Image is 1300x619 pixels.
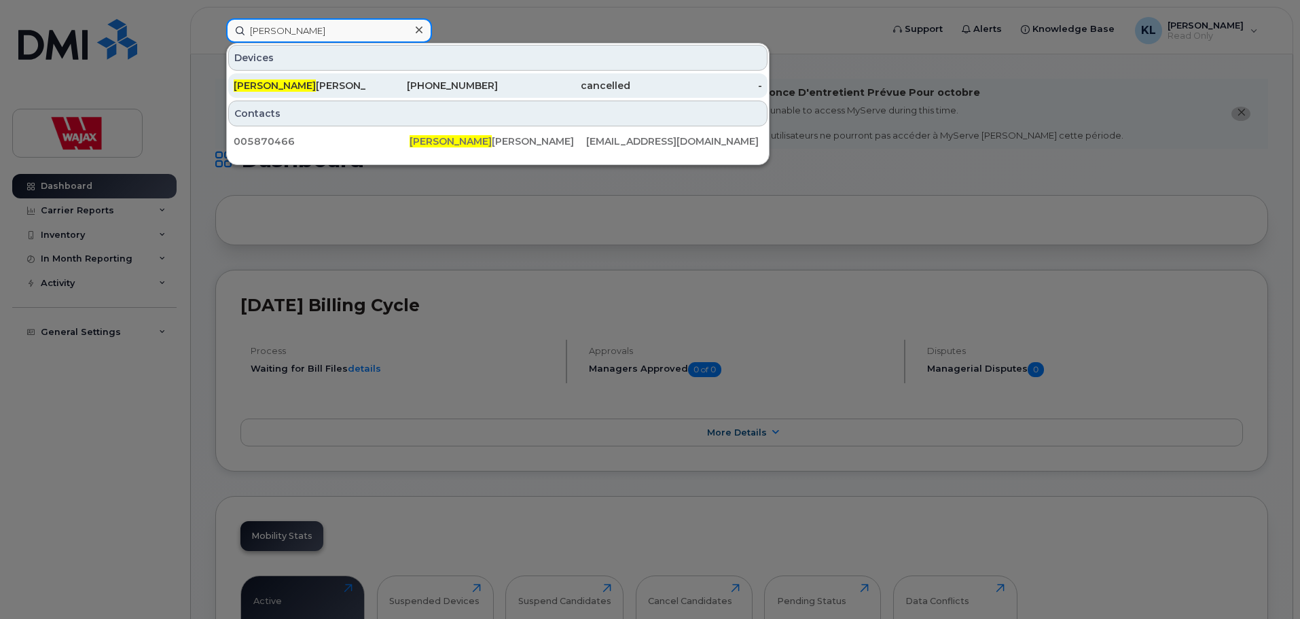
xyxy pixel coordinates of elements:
[366,79,499,92] div: [PHONE_NUMBER]
[234,135,410,148] div: 005870466
[228,101,768,126] div: Contacts
[630,79,763,92] div: -
[234,79,316,92] span: [PERSON_NAME]
[234,79,366,92] div: [PERSON_NAME]
[498,79,630,92] div: cancelled
[228,45,768,71] div: Devices
[410,135,585,148] div: [PERSON_NAME]
[228,73,768,98] a: [PERSON_NAME][PERSON_NAME][PHONE_NUMBER]cancelled-
[586,135,762,148] div: [EMAIL_ADDRESS][DOMAIN_NAME]
[228,129,768,154] a: 005870466[PERSON_NAME][PERSON_NAME][EMAIL_ADDRESS][DOMAIN_NAME]
[410,135,492,147] span: [PERSON_NAME]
